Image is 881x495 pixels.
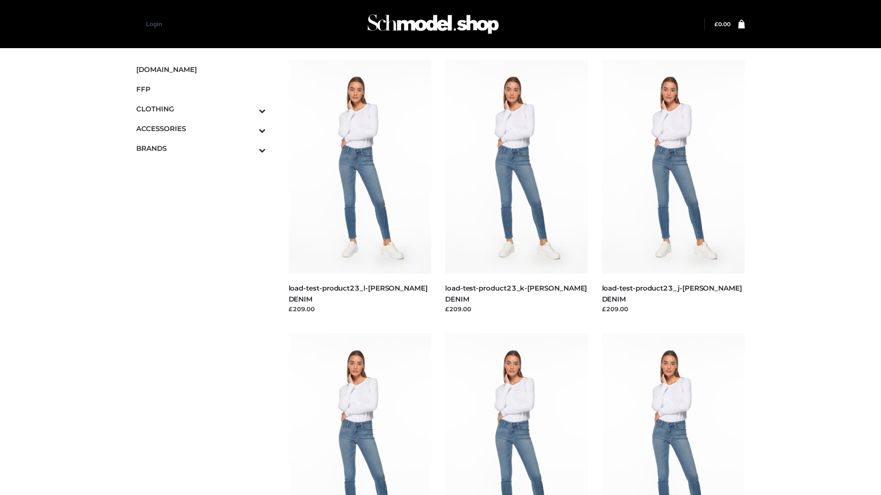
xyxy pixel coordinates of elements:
button: Toggle Submenu [234,119,266,138]
div: £209.00 [445,304,588,313]
button: Toggle Submenu [234,138,266,158]
a: Login [146,21,162,27]
a: CLOTHINGToggle Submenu [136,99,266,119]
span: £ [714,21,718,27]
a: load-test-product23_l-[PERSON_NAME] DENIM [289,284,428,303]
a: BRANDSToggle Submenu [136,138,266,158]
a: FFP [136,79,266,99]
bdi: 0.00 [714,21,730,27]
div: £209.00 [289,304,432,313]
a: [DOMAIN_NAME] [136,60,266,79]
a: load-test-product23_j-[PERSON_NAME] DENIM [602,284,742,303]
span: [DOMAIN_NAME] [136,64,266,75]
span: FFP [136,84,266,94]
span: CLOTHING [136,104,266,114]
span: ACCESSORIES [136,123,266,134]
a: £0.00 [714,21,730,27]
span: BRANDS [136,143,266,154]
img: Schmodel Admin 964 [364,6,502,42]
button: Toggle Submenu [234,99,266,119]
div: £209.00 [602,304,745,313]
a: ACCESSORIESToggle Submenu [136,119,266,138]
a: load-test-product23_k-[PERSON_NAME] DENIM [445,284,587,303]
